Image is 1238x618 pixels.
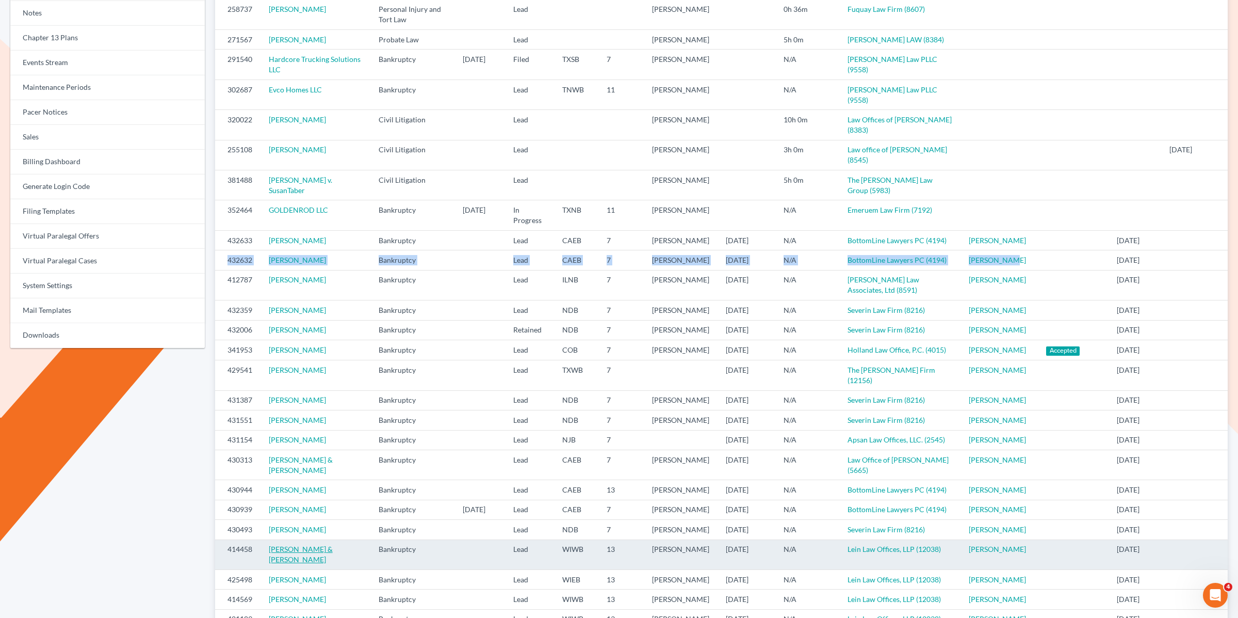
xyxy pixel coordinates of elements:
[554,80,598,109] td: TNWB
[215,500,260,519] td: 430939
[848,525,925,534] a: Severin Law Firm (8216)
[215,590,260,609] td: 414569
[269,345,326,354] a: [PERSON_NAME]
[10,51,205,75] a: Events Stream
[718,430,775,450] td: [DATE]
[215,320,260,340] td: 432006
[554,270,598,300] td: ILNB
[269,5,326,13] a: [PERSON_NAME]
[848,35,944,44] a: [PERSON_NAME] LAW (8384)
[775,300,839,320] td: N/A
[644,170,718,200] td: [PERSON_NAME]
[269,325,326,334] a: [PERSON_NAME]
[775,340,839,360] td: N/A
[1046,346,1080,356] span: Accepted
[454,50,505,80] td: [DATE]
[554,340,598,360] td: COB
[644,80,718,109] td: [PERSON_NAME]
[215,110,260,140] td: 320022
[848,236,947,245] a: BottomLine Lawyers PC (4194)
[215,360,260,390] td: 429541
[775,270,839,300] td: N/A
[505,320,554,340] td: Retained
[775,430,839,450] td: N/A
[598,540,644,569] td: 13
[554,200,598,230] td: TXNB
[370,170,454,200] td: Civil Litigation
[775,140,839,170] td: 3h 0m
[969,455,1026,464] a: [PERSON_NAME]
[848,145,947,164] a: Law office of [PERSON_NAME] (8545)
[848,485,947,494] a: BottomLine Lawyers PC (4194)
[718,500,775,519] td: [DATE]
[505,80,554,109] td: Lead
[10,323,205,348] a: Downloads
[969,485,1026,494] a: [PERSON_NAME]
[775,410,839,430] td: N/A
[969,236,1026,245] a: [PERSON_NAME]
[848,505,947,514] a: BottomLine Lawyers PC (4194)
[718,569,775,589] td: [DATE]
[370,270,454,300] td: Bankruptcy
[718,540,775,569] td: [DATE]
[644,569,718,589] td: [PERSON_NAME]
[505,230,554,250] td: Lead
[644,320,718,340] td: [PERSON_NAME]
[644,50,718,80] td: [PERSON_NAME]
[598,360,644,390] td: 7
[269,575,326,584] a: [PERSON_NAME]
[269,176,332,195] a: [PERSON_NAME] v. SusanTaber
[775,200,839,230] td: N/A
[370,140,454,170] td: Civil Litigation
[505,520,554,540] td: Lead
[505,170,554,200] td: Lead
[269,545,333,564] a: [PERSON_NAME] & [PERSON_NAME]
[848,345,946,354] a: Holland Law Office, P.C. (4015)
[1109,320,1161,340] td: [DATE]
[505,590,554,609] td: Lead
[598,200,644,230] td: 11
[598,390,644,410] td: 7
[215,430,260,450] td: 431154
[370,450,454,480] td: Bankruptcy
[969,575,1026,584] a: [PERSON_NAME]
[10,224,205,249] a: Virtual Paralegal Offers
[848,55,937,74] a: [PERSON_NAME] Law PLLC (9558)
[775,390,839,410] td: N/A
[505,430,554,450] td: Lead
[775,360,839,390] td: N/A
[370,410,454,430] td: Bankruptcy
[598,270,644,300] td: 7
[554,480,598,500] td: CAEB
[969,256,1026,264] a: [PERSON_NAME]
[370,30,454,50] td: Probate Law
[848,595,941,604] a: Lein Law Offices, LLP (12038)
[554,250,598,270] td: CAEB
[554,590,598,609] td: WIWB
[269,115,326,124] a: [PERSON_NAME]
[10,125,205,150] a: Sales
[644,300,718,320] td: [PERSON_NAME]
[505,110,554,140] td: Lead
[269,55,361,74] a: Hardcore Trucking Solutions LLC
[598,590,644,609] td: 13
[775,230,839,250] td: N/A
[269,85,322,94] a: Evco Homes LLC
[598,340,644,360] td: 7
[1109,230,1161,250] td: [DATE]
[215,200,260,230] td: 352464
[215,80,260,109] td: 302687
[644,250,718,270] td: [PERSON_NAME]
[644,340,718,360] td: [PERSON_NAME]
[505,200,554,230] td: In Progress
[775,569,839,589] td: N/A
[969,366,1026,374] a: [PERSON_NAME]
[554,300,598,320] td: NDB
[775,520,839,540] td: N/A
[1109,360,1161,390] td: [DATE]
[644,450,718,480] td: [PERSON_NAME]
[215,340,260,360] td: 341953
[215,569,260,589] td: 425498
[644,500,718,519] td: [PERSON_NAME]
[718,340,775,360] td: [DATE]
